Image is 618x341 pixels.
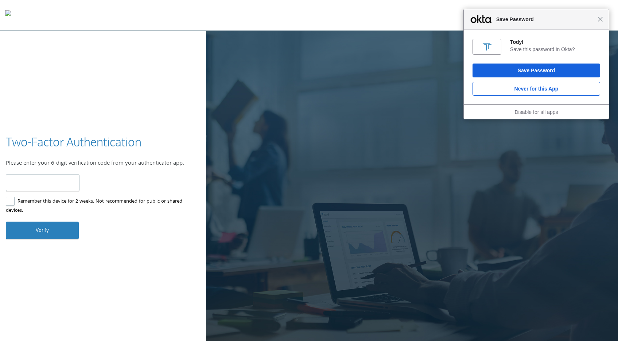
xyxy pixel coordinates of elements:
[6,197,194,215] label: Remember this device for 2 weeks. Not recommended for public or shared devices.
[5,8,11,22] img: todyl-logo-dark.svg
[6,159,200,169] div: Please enter your 6-digit verification code from your authenticator app.
[493,15,598,24] span: Save Password
[514,109,558,115] a: Disable for all apps
[473,82,600,96] button: Never for this App
[510,46,600,53] div: Save this password in Okta?
[473,64,600,77] button: Save Password
[481,41,493,53] img: 1ZVIpoAAAAGSURBVAMA3XBiUAoNOqsAAAAASUVORK5CYII=
[510,39,600,45] div: Todyl
[598,16,603,22] span: Close
[6,222,79,239] button: Verify
[6,134,141,150] h3: Two-Factor Authentication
